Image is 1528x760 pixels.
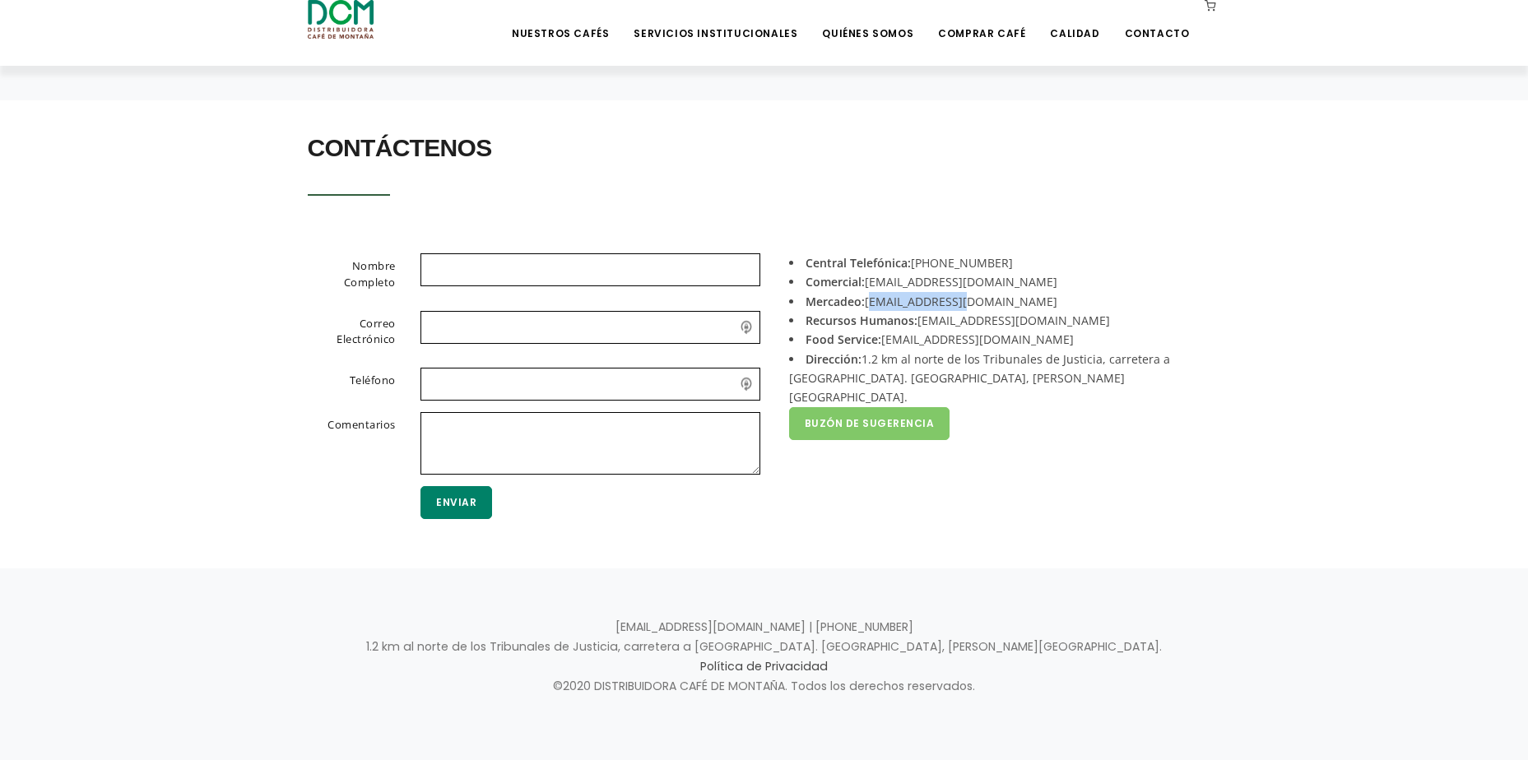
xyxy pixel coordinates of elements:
a: Buzón de Sugerencia [789,407,950,440]
a: Política de Privacidad [700,658,828,674]
a: Quiénes Somos [812,2,923,40]
label: Correo Electrónico [287,311,409,354]
li: [EMAIL_ADDRESS][DOMAIN_NAME] [789,311,1209,330]
strong: Dirección: [806,351,862,367]
a: Comprar Café [928,2,1035,40]
a: Contacto [1115,2,1200,40]
strong: Recursos Humanos: [806,313,917,328]
strong: Central Telefónica: [806,255,911,271]
a: Calidad [1040,2,1109,40]
strong: Food Service: [806,331,881,347]
button: Enviar [420,486,492,519]
p: [EMAIL_ADDRESS][DOMAIN_NAME] | [PHONE_NUMBER] 1.2 km al norte de los Tribunales de Justicia, carr... [308,618,1221,697]
a: Servicios Institucionales [624,2,807,40]
li: [EMAIL_ADDRESS][DOMAIN_NAME] [789,292,1209,311]
li: 1.2 km al norte de los Tribunales de Justicia, carretera a [GEOGRAPHIC_DATA]. [GEOGRAPHIC_DATA], ... [789,350,1209,407]
label: Teléfono [287,368,409,397]
h2: Contáctenos [308,125,1221,171]
label: Nombre Completo [287,253,409,296]
label: Comentarios [287,412,409,471]
strong: Mercadeo: [806,294,865,309]
li: [EMAIL_ADDRESS][DOMAIN_NAME] [789,272,1209,291]
li: [PHONE_NUMBER] [789,253,1209,272]
li: [EMAIL_ADDRESS][DOMAIN_NAME] [789,330,1209,349]
strong: Comercial: [806,274,865,290]
a: Nuestros Cafés [502,2,619,40]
